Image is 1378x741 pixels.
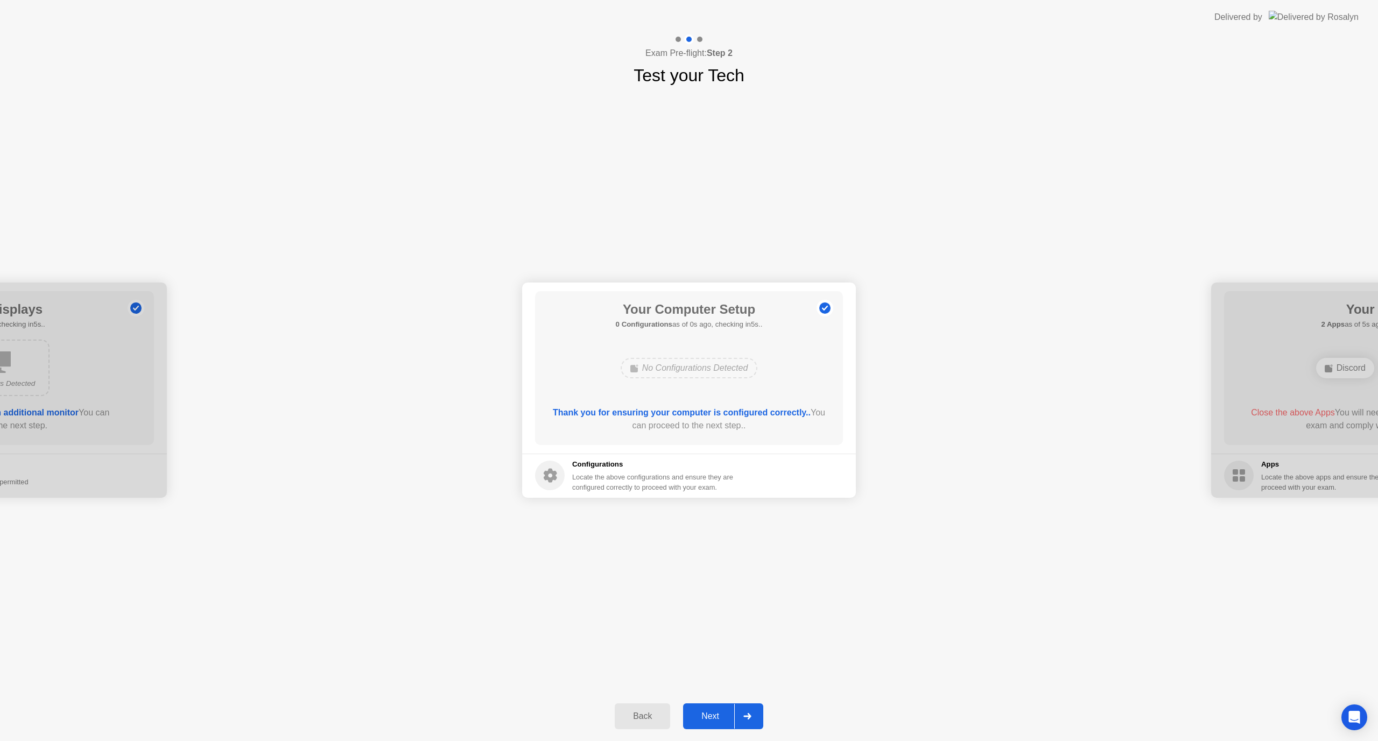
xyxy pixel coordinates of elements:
[1214,11,1262,24] div: Delivered by
[683,703,763,729] button: Next
[634,62,744,88] h1: Test your Tech
[645,47,733,60] h4: Exam Pre-flight:
[618,711,667,721] div: Back
[616,319,763,330] h5: as of 0s ago, checking in5s..
[686,711,734,721] div: Next
[707,48,733,58] b: Step 2
[621,358,758,378] div: No Configurations Detected
[616,300,763,319] h1: Your Computer Setup
[572,472,735,492] div: Locate the above configurations and ensure they are configured correctly to proceed with your exam.
[553,408,811,417] b: Thank you for ensuring your computer is configured correctly..
[1341,704,1367,730] div: Open Intercom Messenger
[551,406,828,432] div: You can proceed to the next step..
[572,459,735,470] h5: Configurations
[615,703,670,729] button: Back
[616,320,672,328] b: 0 Configurations
[1269,11,1359,23] img: Delivered by Rosalyn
